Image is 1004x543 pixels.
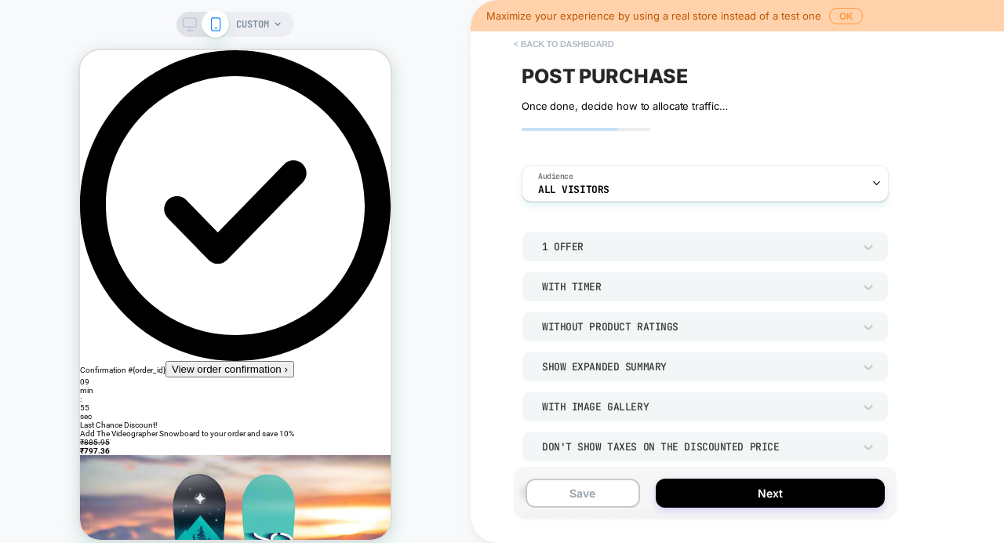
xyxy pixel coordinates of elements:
[236,12,269,37] span: CUSTOM
[542,240,853,253] div: 1 Offer
[542,360,853,374] div: Show Expanded Summary
[542,440,853,454] div: Don't show taxes on the discounted price
[829,8,863,24] button: OK
[85,311,214,327] button: View order confirmation ›
[542,280,853,293] div: With Timer
[92,313,208,325] span: View order confirmation ›
[542,320,853,333] div: Without Product Ratings
[542,400,853,414] div: With Image Gallery
[526,479,640,508] button: Save
[538,184,609,195] span: All Visitors
[538,171,573,182] span: Audience
[506,31,621,56] button: < back to dashboard
[656,479,885,508] button: Next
